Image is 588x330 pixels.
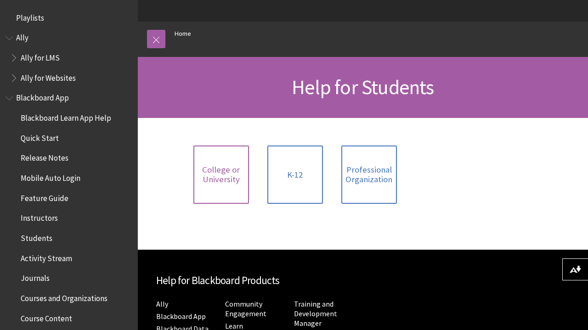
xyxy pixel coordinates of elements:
[156,312,206,321] a: Blackboard App
[21,230,52,243] span: Students
[21,50,60,62] span: Ally for LMS
[345,165,392,185] span: Professional Organization
[193,145,249,204] a: College or University
[156,299,168,309] a: Ally
[199,165,243,185] span: College or University
[21,271,50,283] span: Journals
[21,130,59,143] span: Quick Start
[21,170,80,183] span: Mobile Auto Login
[6,10,132,26] nav: Book outline for Playlists
[21,311,72,323] span: Course Content
[267,145,323,204] a: K-12
[21,211,58,223] span: Instructors
[21,70,76,83] span: Ally for Websites
[21,151,68,163] span: Release Notes
[292,74,434,100] span: Help for Students
[21,251,72,263] span: Activity Stream
[341,145,397,204] a: Professional Organization
[175,28,191,39] a: Home
[225,299,266,319] a: Community Engagement
[16,10,44,22] span: Playlists
[156,273,354,289] h2: Help for Blackboard Products
[287,170,303,180] span: K-12
[21,190,68,203] span: Feature Guide
[21,291,107,303] span: Courses and Organizations
[16,30,28,43] span: Ally
[6,30,132,86] nav: Book outline for Anthology Ally Help
[21,110,111,123] span: Blackboard Learn App Help
[16,90,69,103] span: Blackboard App
[294,299,337,328] a: Training and Development Manager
